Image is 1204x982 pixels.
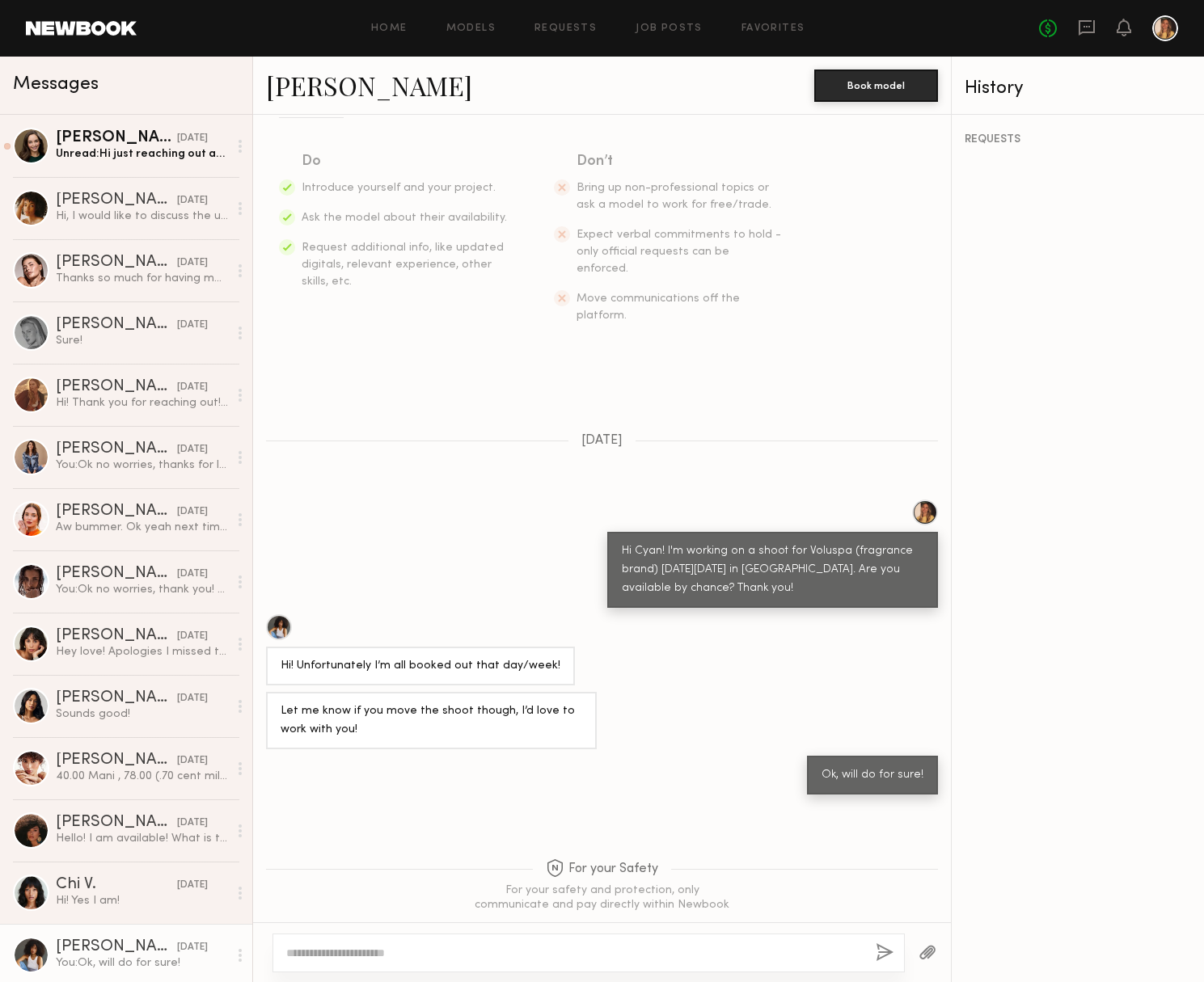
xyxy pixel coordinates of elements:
div: Hi, I would like to discuss the usage of images in Target. Please give me a call at [PHONE_NUMBER... [56,209,228,224]
div: Aw bummer. Ok yeah next time please! [56,520,228,535]
div: Hi! Thank you for reaching out! I believe I am available, however I am on hold for one thing with... [56,395,228,411]
div: [DATE] [177,193,208,209]
span: [DATE] [581,434,623,448]
div: Don’t [577,150,784,173]
div: [PERSON_NAME] [56,130,177,146]
div: [DATE] [177,753,208,769]
span: Introduce yourself and your project. [302,183,496,193]
span: Bring up non-professional topics or ask a model to work for free/trade. [577,183,771,210]
div: History [965,79,1191,98]
div: [DATE] [177,878,208,893]
a: Book model [814,78,938,91]
a: Models [446,23,496,34]
span: Move communications off the platform. [577,293,740,321]
div: [PERSON_NAME] [56,317,177,333]
div: Hi! Unfortunately I’m all booked out that day/week! [281,657,560,676]
div: REQUESTS [965,134,1191,145]
div: [DATE] [177,442,208,457]
div: [PERSON_NAME] [56,566,177,582]
div: [DATE] [177,131,208,146]
div: For your safety and protection, only communicate and pay directly within Newbook [473,883,732,912]
span: For your Safety [546,859,658,879]
div: [DATE] [177,691,208,706]
div: [DATE] [177,629,208,644]
div: [PERSON_NAME] [56,752,177,769]
div: Hi Cyan! I'm working on a shoot for Voluspa (fragrance brand) [DATE][DATE] in [GEOGRAPHIC_DATA]. ... [622,542,923,598]
div: [PERSON_NAME] [56,939,177,955]
div: Do [302,150,509,173]
div: Ok, will do for sure! [822,766,923,785]
a: Requests [534,23,597,34]
div: [DATE] [177,940,208,955]
span: Request additional info, like updated digitals, relevant experience, other skills, etc. [302,242,504,287]
a: [PERSON_NAME] [266,68,472,103]
a: Home [371,23,408,34]
div: [DATE] [177,318,208,333]
span: Messages [13,75,99,94]
div: Unread: Hi just reaching out again about [DATE] ! I won't have much service [DATE] as I am shooti... [56,146,228,162]
div: [DATE] [177,567,208,582]
span: Expect verbal commitments to hold - only official requests can be enforced. [577,230,781,274]
div: [DATE] [177,380,208,395]
div: Sounds good! [56,706,228,722]
div: [PERSON_NAME] [56,255,177,271]
button: Book model [814,70,938,102]
div: [PERSON_NAME] [56,379,177,395]
div: Hey love! Apologies I missed this but please keep me in mind for future projects 🫶🏽✨ [56,644,228,660]
div: You: Ok no worries, thanks for letting me know! Next time :) [56,457,228,473]
div: [DATE] [177,816,208,831]
span: Ask the model about their availability. [302,213,507,223]
div: Hello! I am available! What is the rate for the shoot? [56,831,228,846]
div: Chi V. [56,877,177,893]
div: Let me know if you move the shoot though, I’d love to work with you! [281,702,582,740]
div: [PERSON_NAME] [56,441,177,457]
div: Hi! Yes I am! [56,893,228,908]
div: [PERSON_NAME] [56,192,177,209]
div: [PERSON_NAME] [56,628,177,644]
div: Sure! [56,333,228,348]
div: [PERSON_NAME] [56,815,177,831]
div: [DATE] [177,504,208,520]
div: [PERSON_NAME] [56,690,177,706]
a: Job Posts [636,23,703,34]
div: [PERSON_NAME] [56,504,177,520]
a: Favorites [741,23,805,34]
div: You: Ok no worries, thank you! Will take a look and keep you posted on the next one :) [56,582,228,597]
div: Thanks so much for having me!! :) Address: [PERSON_NAME] [STREET_ADDRESS][PERSON_NAME] [56,271,228,286]
div: 40.00 Mani , 78.00 (.70 cent mile ) Thank you! Love you x [56,769,228,784]
div: [DATE] [177,255,208,271]
div: You: Ok, will do for sure! [56,955,228,971]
